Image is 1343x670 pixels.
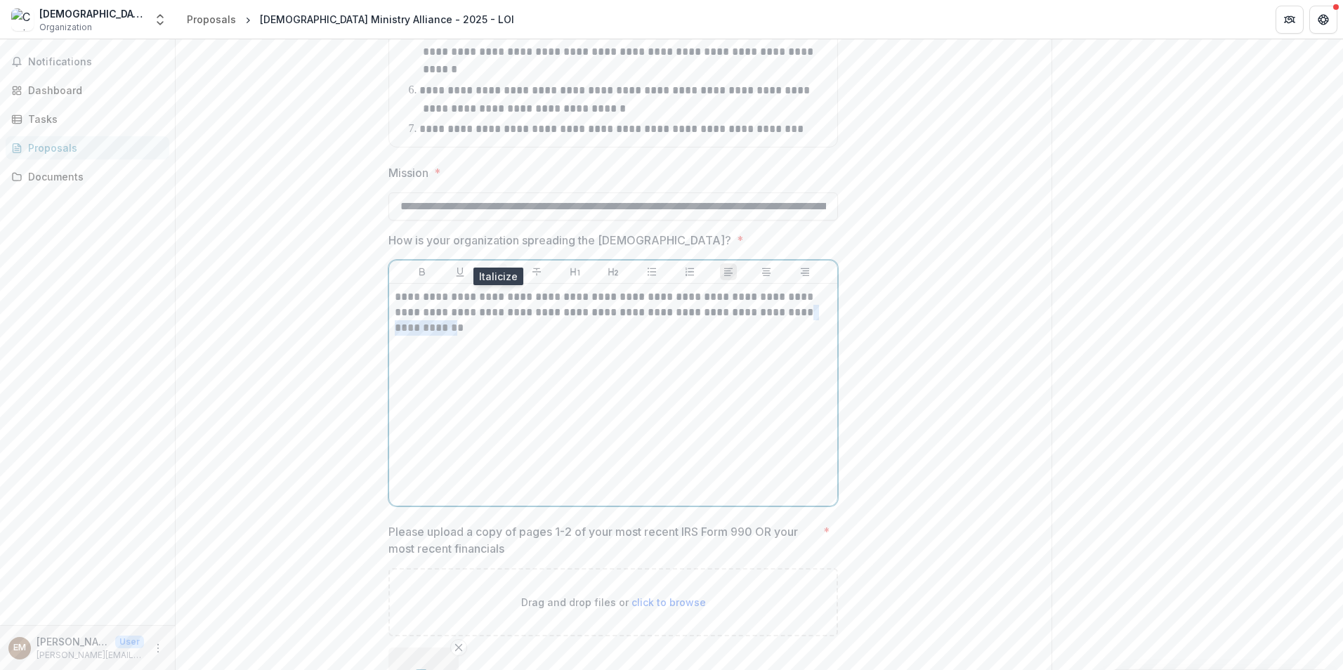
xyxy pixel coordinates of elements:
div: Proposals [28,140,158,155]
p: User [115,636,144,648]
a: Proposals [181,9,242,29]
button: Heading 2 [605,263,622,280]
div: [DEMOGRAPHIC_DATA] Ministry Alliance - 2025 - LOI [260,12,514,27]
span: Notifications [28,56,164,68]
div: Tasks [28,112,158,126]
div: Dashboard [28,83,158,98]
p: How is your organization spreading the [DEMOGRAPHIC_DATA]? [388,232,731,249]
nav: breadcrumb [181,9,520,29]
p: [PERSON_NAME] [37,634,110,649]
div: Documents [28,169,158,184]
button: More [150,640,166,657]
p: Mission [388,164,428,181]
img: Christian Ministry Alliance [11,8,34,31]
button: Bold [414,263,431,280]
a: Tasks [6,107,169,131]
span: Organization [39,21,92,34]
a: Proposals [6,136,169,159]
button: Remove File [450,639,467,656]
button: Ordered List [681,263,698,280]
p: Drag and drop files or [521,595,706,610]
button: Notifications [6,51,169,73]
div: Everett Miller [13,643,26,652]
button: Align Left [720,263,737,280]
p: Please upload a copy of pages 1-2 of your most recent IRS Form 990 OR your most recent financials [388,523,818,557]
button: Heading 1 [567,263,584,280]
span: click to browse [631,596,706,608]
button: Align Right [797,263,813,280]
button: Italicize [490,263,507,280]
button: Open entity switcher [150,6,170,34]
a: Dashboard [6,79,169,102]
button: Get Help [1309,6,1337,34]
div: Proposals [187,12,236,27]
button: Partners [1276,6,1304,34]
button: Strike [528,263,545,280]
div: [DEMOGRAPHIC_DATA] Ministry Alliance [39,6,145,21]
a: Documents [6,165,169,188]
button: Align Center [758,263,775,280]
button: Bullet List [643,263,660,280]
button: Underline [452,263,469,280]
p: [PERSON_NAME][EMAIL_ADDRESS][PERSON_NAME][DOMAIN_NAME] [37,649,144,662]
